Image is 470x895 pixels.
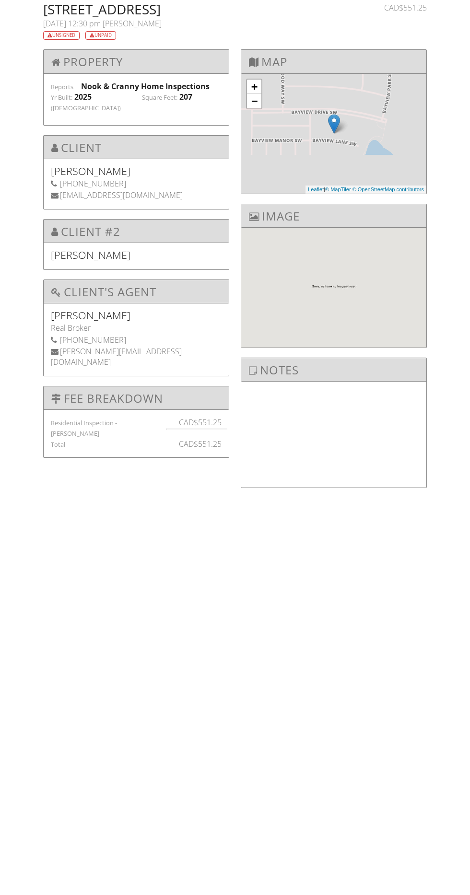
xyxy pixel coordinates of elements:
[43,2,361,16] h2: [STREET_ADDRESS]
[142,93,177,102] label: Square Feet:
[44,386,229,410] h3: Fee Breakdown
[51,418,117,438] label: Residential Inspection - [PERSON_NAME]
[51,346,222,368] div: [PERSON_NAME][EMAIL_ADDRESS][DOMAIN_NAME]
[172,439,222,449] div: CAD$551.25
[325,186,351,192] a: © MapTiler
[43,18,101,29] span: [DATE] 12:30 pm
[51,440,65,449] label: Total
[51,311,222,320] h5: [PERSON_NAME]
[172,417,222,428] div: CAD$551.25
[51,323,222,333] div: Real Broker
[241,50,426,73] h3: Map
[44,280,229,303] h3: Client's Agent
[241,358,426,382] h3: Notes
[179,92,192,102] div: 207
[308,186,324,192] a: Leaflet
[247,94,261,108] a: Zoom out
[51,82,73,91] label: Reports
[51,178,222,189] div: [PHONE_NUMBER]
[352,186,424,192] a: © OpenStreetMap contributors
[51,104,121,113] label: ([DEMOGRAPHIC_DATA])
[241,204,426,228] h3: Image
[373,2,427,13] div: CAD$551.25
[44,220,229,243] h3: Client #2
[51,190,222,200] div: [EMAIL_ADDRESS][DOMAIN_NAME]
[247,80,261,94] a: Zoom in
[51,166,222,176] h5: [PERSON_NAME]
[44,50,229,73] h3: Property
[51,335,222,345] div: [PHONE_NUMBER]
[51,93,72,102] label: Yr Built:
[43,31,80,40] div: Unsigned
[74,92,92,102] div: 2025
[103,18,162,29] span: [PERSON_NAME]
[81,81,222,92] div: Nook & Cranny Home Inspections
[305,186,426,194] div: |
[44,136,229,159] h3: Client
[51,250,222,260] h5: [PERSON_NAME]
[85,31,116,40] div: Unpaid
